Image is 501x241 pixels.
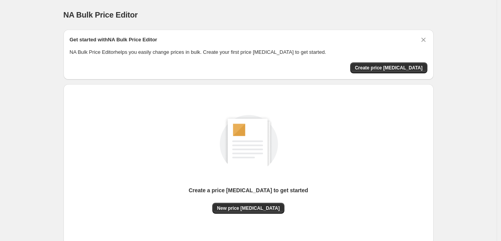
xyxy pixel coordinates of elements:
[217,205,280,211] span: New price [MEDICAL_DATA]
[212,203,284,214] button: New price [MEDICAL_DATA]
[420,36,427,44] button: Dismiss card
[350,62,427,73] button: Create price change job
[189,186,308,194] p: Create a price [MEDICAL_DATA] to get started
[64,11,138,19] span: NA Bulk Price Editor
[70,36,157,44] h2: Get started with NA Bulk Price Editor
[70,48,427,56] p: NA Bulk Price Editor helps you easily change prices in bulk. Create your first price [MEDICAL_DAT...
[355,65,423,71] span: Create price [MEDICAL_DATA]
